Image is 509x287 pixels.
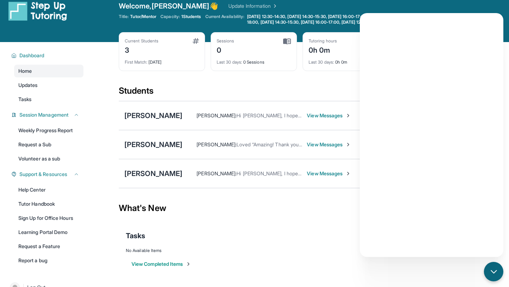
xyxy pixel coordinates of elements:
[124,169,182,178] div: [PERSON_NAME]
[14,93,83,106] a: Tasks
[119,85,481,101] div: Students
[197,141,236,147] span: [PERSON_NAME] :
[124,111,182,121] div: [PERSON_NAME]
[17,52,79,59] button: Dashboard
[484,262,503,281] button: chat-button
[217,59,242,65] span: Last 30 days :
[228,2,278,10] a: Update Information
[131,260,191,268] button: View Completed Items
[345,142,351,147] img: Chevron-Right
[19,111,69,118] span: Session Management
[14,124,83,137] a: Weekly Progress Report
[14,212,83,224] a: Sign Up for Office Hours
[193,38,199,44] img: card
[345,171,351,176] img: Chevron-Right
[17,111,79,118] button: Session Management
[126,248,474,253] div: No Available Items
[14,152,83,165] a: Volunteer as a sub
[125,59,147,65] span: First Match :
[217,44,234,55] div: 0
[205,14,244,25] span: Current Availability:
[309,59,334,65] span: Last 30 days :
[18,82,38,89] span: Updates
[14,254,83,267] a: Report a bug
[14,138,83,151] a: Request a Sub
[8,1,67,21] img: logo
[14,65,83,77] a: Home
[307,112,351,119] span: View Messages
[309,55,383,65] div: 0h 0m
[197,112,236,118] span: [PERSON_NAME] :
[17,171,79,178] button: Support & Resources
[119,14,129,19] span: Title:
[309,44,337,55] div: 0h 0m
[18,68,32,75] span: Home
[283,38,291,45] img: card
[19,171,67,178] span: Support & Resources
[14,183,83,196] a: Help Center
[125,55,199,65] div: [DATE]
[19,52,45,59] span: Dashboard
[119,1,218,11] span: Welcome, [PERSON_NAME] 👋
[14,240,83,253] a: Request a Feature
[18,96,31,103] span: Tasks
[119,193,481,224] div: What's New
[307,170,351,177] span: View Messages
[236,141,496,147] span: Loved “Amazing! Thank you so much. He used to love math but this year we are struggling. I greatl...
[14,226,83,239] a: Learning Portal Demo
[130,14,156,19] span: Tutor/Mentor
[125,44,158,55] div: 3
[14,198,83,210] a: Tutor Handbook
[217,55,291,65] div: 0 Sessions
[124,140,182,150] div: [PERSON_NAME]
[307,141,351,148] span: View Messages
[271,2,278,10] img: Chevron Right
[126,231,145,241] span: Tasks
[345,113,351,118] img: Chevron-Right
[197,170,236,176] span: [PERSON_NAME] :
[14,79,83,92] a: Updates
[217,38,234,44] div: Sessions
[181,14,201,19] span: 1 Students
[360,13,503,257] iframe: Chatbot
[309,38,337,44] div: Tutoring hours
[160,14,180,19] span: Capacity:
[246,14,481,25] a: [DATE] 12:30-14:30, [DATE] 14:30-15:30, [DATE] 16:00-17:00, [DATE] 12:30-13:30, [DATE] 14:30-15:3...
[125,38,158,44] div: Current Students
[247,14,479,25] span: [DATE] 12:30-14:30, [DATE] 14:30-15:30, [DATE] 16:00-17:00, [DATE] 12:30-13:30, [DATE] 14:30-15:3...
